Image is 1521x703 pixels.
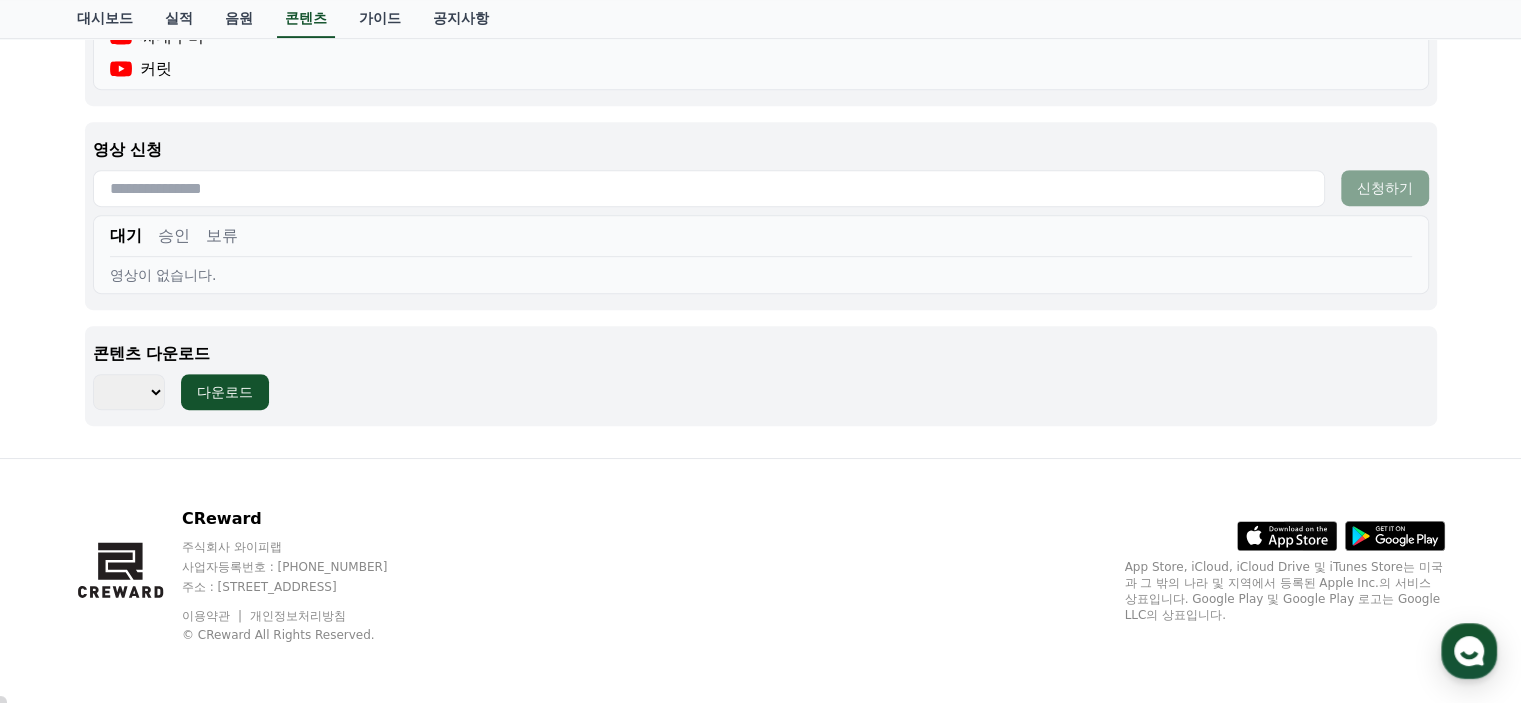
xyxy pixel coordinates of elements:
[93,138,1429,162] p: 영상 신청
[182,627,426,643] p: © CReward All Rights Reserved.
[63,567,75,583] span: 홈
[182,579,426,595] p: 주소 : [STREET_ADDRESS]
[1357,178,1413,198] div: 신청하기
[182,539,426,555] p: 주식회사 와이피랩
[197,382,253,402] div: 다운로드
[183,568,207,584] span: 대화
[93,342,1429,366] p: 콘텐츠 다운로드
[6,537,132,587] a: 홈
[206,224,238,248] button: 보류
[110,224,142,248] button: 대기
[1341,170,1429,206] button: 신청하기
[158,224,190,248] button: 승인
[309,567,333,583] span: 설정
[1125,559,1445,623] p: App Store, iCloud, iCloud Drive 및 iTunes Store는 미국과 그 밖의 나라 및 지역에서 등록된 Apple Inc.의 서비스 상표입니다. Goo...
[258,537,384,587] a: 설정
[250,609,346,623] a: 개인정보처리방침
[182,559,426,575] p: 사업자등록번호 : [PHONE_NUMBER]
[181,374,269,410] button: 다운로드
[110,265,1412,285] div: 영상이 없습니다.
[182,507,426,531] p: CReward
[132,537,258,587] a: 대화
[182,609,245,623] a: 이용약관
[110,57,173,81] div: 커릿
